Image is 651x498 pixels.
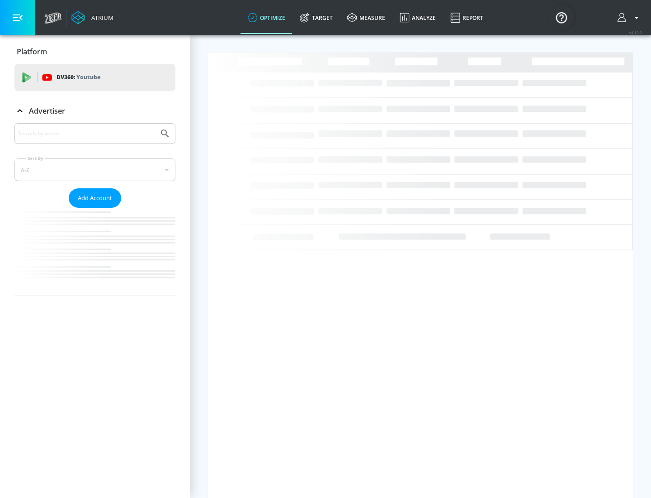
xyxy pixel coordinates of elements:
[14,64,175,91] div: DV360: Youtube
[14,98,175,124] div: Advertiser
[26,155,45,161] label: Sort By
[88,14,113,22] div: Atrium
[392,1,443,34] a: Analyze
[14,158,175,181] div: A-Z
[241,1,292,34] a: optimize
[71,11,113,24] a: Atrium
[18,128,155,139] input: Search by name
[69,188,121,208] button: Add Account
[76,72,100,82] p: Youtube
[292,1,340,34] a: Target
[14,208,175,296] nav: list of Advertiser
[549,5,574,30] button: Open Resource Center
[443,1,491,34] a: Report
[14,39,175,64] div: Platform
[14,123,175,296] div: Advertiser
[17,47,47,57] p: Platform
[57,72,100,82] p: DV360:
[78,193,112,203] span: Add Account
[29,106,65,116] p: Advertiser
[340,1,392,34] a: measure
[629,30,642,35] span: v 4.19.0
